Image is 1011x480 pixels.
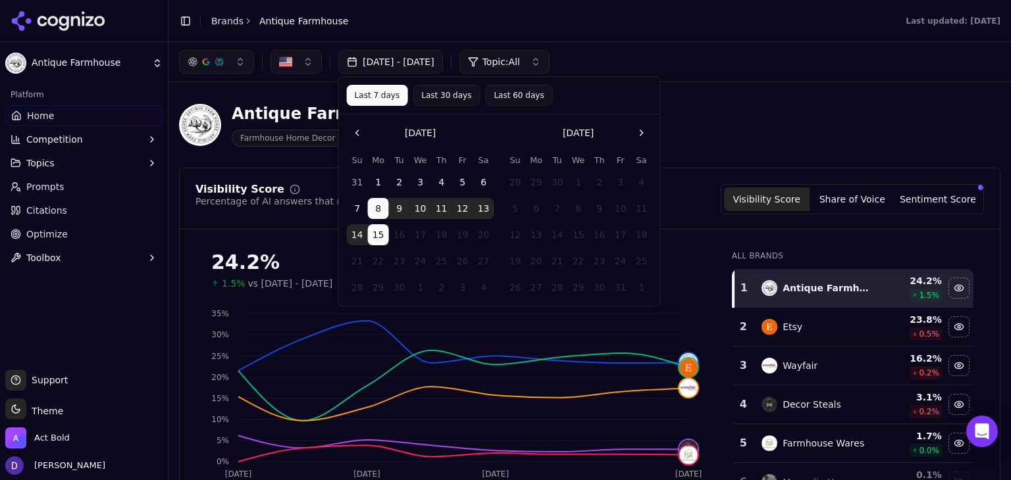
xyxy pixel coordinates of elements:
[26,156,55,170] span: Topics
[739,396,748,412] div: 4
[217,457,229,466] tspan: 0%
[431,198,452,219] button: Thursday, September 11th, 2025, selected
[34,432,70,444] span: Act Bold
[222,277,246,290] span: 1.5%
[452,154,473,166] th: Friday
[589,154,610,166] th: Thursday
[5,427,26,448] img: Act Bold
[679,440,698,458] img: decor steals
[485,85,552,106] button: Last 60 days
[5,84,163,105] div: Platform
[26,228,68,241] span: Optimize
[5,176,163,197] a: Prompts
[217,436,229,445] tspan: 5%
[919,290,939,300] span: 1.5 %
[211,373,229,382] tspan: 20%
[26,180,65,193] span: Prompts
[26,373,68,387] span: Support
[526,154,547,166] th: Monday
[482,55,520,68] span: Topic: All
[675,469,702,479] tspan: [DATE]
[368,172,389,193] button: Monday, September 1st, 2025
[211,394,229,403] tspan: 15%
[762,396,777,412] img: decor steals
[211,251,706,274] div: 24.2%
[881,352,942,365] div: 16.2 %
[368,198,389,219] button: Monday, September 8th, 2025, selected
[733,347,973,385] tr: 3wayfairWayfair16.2%0.2%Hide wayfair data
[482,469,509,479] tspan: [DATE]
[948,277,970,299] button: Hide antique farmhouse data
[211,352,229,361] tspan: 25%
[679,358,698,377] img: etsy
[739,358,748,373] div: 3
[368,224,389,245] button: Today, Monday, September 15th, 2025, selected
[919,329,939,339] span: 0.5 %
[5,200,163,221] a: Citations
[347,85,408,106] button: Last 7 days
[733,424,973,463] tr: 5farmhouse waresFarmhouse Wares1.7%0.0%Hide farmhouse wares data
[26,204,67,217] span: Citations
[26,133,83,146] span: Competition
[762,358,777,373] img: wayfair
[948,355,970,376] button: Hide wayfair data
[739,435,748,451] div: 5
[431,172,452,193] button: Thursday, September 4th, 2025
[733,308,973,347] tr: 2etsyEtsy23.8%0.5%Hide etsy data
[881,391,942,404] div: 3.1 %
[452,198,473,219] button: Friday, September 12th, 2025, selected
[26,251,61,264] span: Toolbox
[732,251,973,261] div: All Brands
[5,129,163,150] button: Competition
[195,184,284,195] div: Visibility Score
[410,154,431,166] th: Wednesday
[211,309,229,318] tspan: 35%
[211,16,244,26] a: Brands
[225,469,252,479] tspan: [DATE]
[473,198,494,219] button: Saturday, September 13th, 2025, selected
[881,274,942,287] div: 24.2 %
[919,445,939,456] span: 0.0 %
[452,172,473,193] button: Friday, September 5th, 2025
[5,427,70,448] button: Open organization switcher
[347,198,368,219] button: Sunday, September 7th, 2025
[29,460,105,471] span: [PERSON_NAME]
[5,456,24,475] img: David White
[259,14,348,28] span: Antique Farmhouse
[347,172,368,193] button: Sunday, August 31st, 2025
[211,415,229,424] tspan: 10%
[279,55,292,68] img: US
[27,109,54,122] span: Home
[211,14,348,28] nav: breadcrumb
[740,280,748,296] div: 1
[810,187,895,211] button: Share of Voice
[881,429,942,443] div: 1.7 %
[783,437,864,450] div: Farmhouse Wares
[32,57,147,69] span: Antique Farmhouse
[948,433,970,454] button: Hide farmhouse wares data
[368,154,389,166] th: Monday
[5,105,163,126] a: Home
[5,247,163,268] button: Toolbox
[631,122,652,143] button: Go to the Next Month
[679,353,698,372] img: antique farmhouse
[631,154,652,166] th: Saturday
[679,379,698,397] img: wayfair
[347,154,494,298] table: September 2025
[783,281,870,295] div: Antique Farmhouse
[895,187,981,211] button: Sentiment Score
[179,104,221,146] img: Antique Farmhouse
[881,313,942,326] div: 23.8 %
[679,446,698,464] img: farmhouse wares
[783,398,841,411] div: Decor Steals
[783,359,817,372] div: Wayfair
[232,103,405,124] div: Antique Farmhouse
[906,16,1000,26] div: Last updated: [DATE]
[410,198,431,219] button: Wednesday, September 10th, 2025, selected
[762,435,777,451] img: farmhouse wares
[389,154,410,166] th: Tuesday
[5,53,26,74] img: Antique Farmhouse
[347,154,368,166] th: Sunday
[568,154,589,166] th: Wednesday
[5,224,163,245] a: Optimize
